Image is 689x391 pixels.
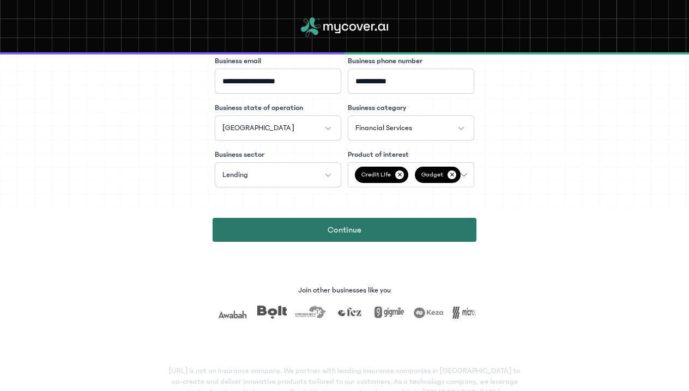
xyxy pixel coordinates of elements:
[348,56,422,66] label: Business phone number
[215,162,341,187] button: Lending
[216,306,247,319] img: awabah.png
[256,306,286,319] img: bolt.png
[348,149,409,160] label: Product of interest
[348,115,474,140] button: Financial Services
[348,102,406,113] label: Business category
[395,170,404,179] p: ✕
[415,167,461,183] span: Gadget
[328,223,361,236] span: Continue
[215,115,341,140] button: [GEOGRAPHIC_DATA]
[298,285,391,296] p: Join other businesses like you
[215,56,261,66] label: Business email
[295,306,325,319] img: era.png
[222,123,294,133] span: [GEOGRAPHIC_DATA]
[213,218,476,242] button: Continue
[355,123,412,133] span: Financial Services
[373,306,404,319] img: gigmile.png
[215,149,264,160] label: Business sector
[334,306,365,319] img: fez.png
[413,306,443,319] img: keza.png
[348,162,474,187] button: Credit Life✕Gadget✕
[448,170,456,179] p: ✕
[222,169,248,180] span: Lending
[355,167,408,183] span: Credit Life
[215,102,303,113] label: Business state of operation
[452,306,482,319] img: micropay.png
